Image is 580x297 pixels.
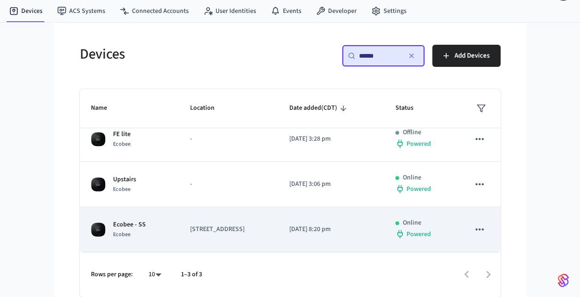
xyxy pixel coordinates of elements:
span: Add Devices [454,50,490,62]
img: ecobee_lite_3 [91,177,106,192]
p: [STREET_ADDRESS] [190,225,267,234]
p: Offline [403,128,421,137]
p: [DATE] 3:28 pm [289,134,373,144]
p: 1–3 of 3 [181,270,202,279]
p: - [190,134,267,144]
button: Add Devices [432,45,501,67]
p: [DATE] 8:20 pm [289,225,373,234]
a: ACS Systems [50,3,113,19]
a: Connected Accounts [113,3,196,19]
a: Devices [2,3,50,19]
p: - [190,179,267,189]
p: Upstairs [113,175,136,184]
p: FE lite [113,130,131,139]
p: Online [403,218,421,228]
table: sticky table [80,77,501,252]
p: Rows per page: [91,270,133,279]
a: User Identities [196,3,263,19]
span: Ecobee [113,140,131,148]
span: Status [395,101,425,115]
span: Powered [407,139,431,148]
p: Ecobee - SS [113,220,146,230]
span: Powered [407,184,431,194]
p: Online [403,173,421,183]
span: Ecobee [113,185,131,193]
a: Events [263,3,309,19]
a: Developer [309,3,364,19]
span: Date added(CDT) [289,101,349,115]
span: Ecobee [113,231,131,238]
img: SeamLogoGradient.69752ec5.svg [558,273,569,288]
img: ecobee_lite_3 [91,132,106,147]
span: Location [190,101,227,115]
span: Powered [407,230,431,239]
a: Settings [364,3,414,19]
img: ecobee_lite_3 [91,222,106,237]
p: [DATE] 3:06 pm [289,179,373,189]
div: 10 [144,268,166,281]
h5: Devices [80,45,285,64]
span: Name [91,101,119,115]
